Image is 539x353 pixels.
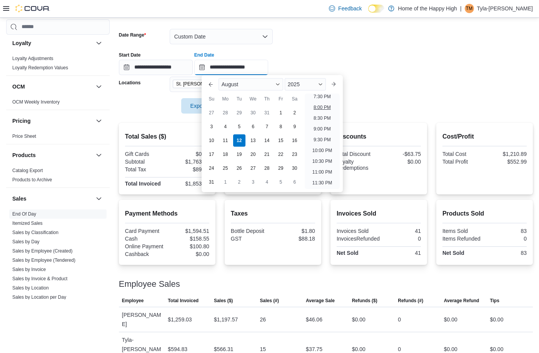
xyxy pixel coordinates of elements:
[12,83,25,90] h3: OCM
[12,276,67,281] a: Sales by Invoice & Product
[490,298,499,304] span: Tips
[442,209,527,218] h2: Products Sold
[274,228,315,234] div: $1.80
[205,176,218,188] div: day-31
[219,107,232,119] div: day-28
[12,267,46,272] a: Sales by Invoice
[125,228,166,234] div: Card Payment
[289,148,301,161] div: day-23
[12,211,36,217] span: End Of Day
[186,98,220,114] span: Export
[289,107,301,119] div: day-2
[94,116,103,125] button: Pricing
[205,93,218,105] div: Su
[337,209,421,218] h2: Invoices Sold
[12,117,93,125] button: Pricing
[169,251,209,257] div: $0.00
[380,250,421,256] div: 41
[310,135,334,144] li: 9:30 PM
[12,177,52,182] a: Products to Archive
[327,78,340,90] button: Next month
[275,93,287,105] div: Fr
[12,39,31,47] h3: Loyalty
[486,250,527,256] div: 83
[214,315,238,324] div: $1,197.57
[119,32,146,38] label: Date Range
[337,228,377,234] div: Invoices Sold
[12,239,40,245] span: Sales by Day
[247,162,259,174] div: day-27
[338,5,362,12] span: Feedback
[289,93,301,105] div: Sa
[125,251,166,257] div: Cashback
[442,250,464,256] strong: Net Sold
[169,159,209,165] div: $1,763.88
[275,107,287,119] div: day-1
[231,209,315,218] h2: Taxes
[6,166,110,187] div: Products
[94,82,103,91] button: OCM
[231,236,272,242] div: GST
[173,80,246,88] span: St. Albert - Shoppes @ Giroux - Fire & Flower
[12,239,40,244] a: Sales by Day
[169,166,209,172] div: $89.98
[12,133,36,139] span: Price Sheet
[352,298,377,304] span: Refunds ($)
[444,315,457,324] div: $0.00
[222,81,239,87] span: August
[442,236,483,242] div: Items Refunded
[289,176,301,188] div: day-6
[442,228,483,234] div: Items Sold
[247,134,259,147] div: day-13
[169,228,209,234] div: $1,594.51
[12,39,93,47] button: Loyalty
[247,93,259,105] div: We
[442,151,483,157] div: Total Cost
[119,60,193,75] input: Press the down key to open a popover containing a calendar.
[398,4,457,13] p: Home of the Happy High
[442,132,527,141] h2: Cost/Profit
[94,38,103,48] button: Loyalty
[477,4,533,13] p: Tyla-[PERSON_NAME]
[233,93,245,105] div: Tu
[12,167,43,174] span: Catalog Export
[337,250,359,256] strong: Net Sold
[12,285,49,291] a: Sales by Location
[12,168,43,173] a: Catalog Export
[233,120,245,133] div: day-5
[194,52,214,58] label: End Date
[6,132,110,144] div: Pricing
[466,4,472,13] span: TM
[214,298,233,304] span: Sales ($)
[465,4,474,13] div: Tyla-Moon Simpson
[337,132,421,141] h2: Discounts
[15,5,50,12] img: Cova
[261,134,273,147] div: day-14
[94,151,103,160] button: Products
[12,294,66,300] a: Sales by Location per Day
[260,315,266,324] div: 26
[231,228,272,234] div: Bottle Deposit
[12,248,73,254] span: Sales by Employee (Created)
[309,178,335,187] li: 11:30 PM
[12,276,67,282] span: Sales by Invoice & Product
[12,65,68,70] a: Loyalty Redemption Values
[289,162,301,174] div: day-30
[486,159,527,165] div: $552.99
[275,162,287,174] div: day-29
[219,120,232,133] div: day-4
[176,80,236,88] span: St. [PERSON_NAME] - Shoppes @ [PERSON_NAME] - Fire & Flower
[444,298,479,304] span: Average Refund
[368,5,384,13] input: Dark Mode
[12,211,36,217] a: End Of Day
[233,107,245,119] div: day-29
[337,159,377,171] div: Loyalty Redemptions
[380,151,421,157] div: -$63.75
[181,98,224,114] button: Export
[247,148,259,161] div: day-20
[310,124,334,134] li: 9:00 PM
[486,151,527,157] div: $1,210.89
[380,159,421,165] div: $0.00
